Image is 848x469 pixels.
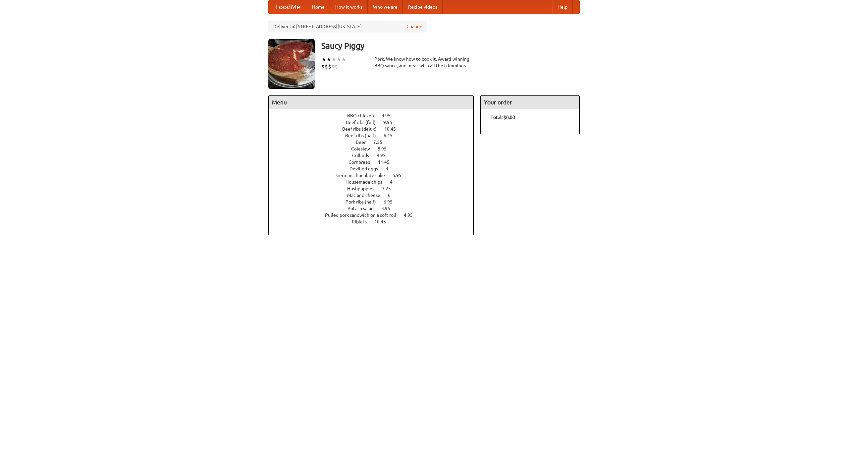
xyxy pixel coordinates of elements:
span: 6.45 [384,133,399,138]
span: 6 [388,193,397,198]
span: BBQ chicken [347,113,381,118]
span: 3.25 [382,186,397,191]
h4: Your order [481,96,579,109]
span: 9.95 [377,153,392,158]
span: Collards [352,153,376,158]
a: Who we are [368,0,403,14]
a: Cornbread 11.45 [348,159,402,165]
a: How it works [330,0,368,14]
span: Beer [356,140,372,145]
a: Beer 7.55 [356,140,395,145]
span: 4 [390,179,399,185]
li: ★ [321,56,326,63]
span: Beef ribs (full) [346,120,382,125]
a: Help [552,0,573,14]
a: FoodMe [269,0,307,14]
li: $ [325,63,328,70]
span: 9.95 [383,120,399,125]
li: ★ [336,56,341,63]
li: $ [335,63,338,70]
span: Mac and cheese [347,193,387,198]
h4: Menu [269,96,473,109]
a: BBQ chicken 4.95 [347,113,403,118]
li: $ [321,63,325,70]
a: Hushpuppies 3.25 [347,186,403,191]
a: Pork ribs (half) 6.95 [345,199,405,205]
span: Devilled eggs [349,166,385,171]
b: Total: $0.00 [491,115,515,120]
span: Beef ribs (delux) [342,126,383,132]
h3: Saucy Piggy [321,39,580,52]
li: ★ [326,56,331,63]
span: Beef ribs (half) [345,133,383,138]
a: German chocolate cake 5.95 [336,173,414,178]
span: 4.95 [404,212,419,218]
span: 10.45 [374,219,393,224]
span: 10.45 [384,126,402,132]
a: Potato salad 3.95 [347,206,402,211]
span: 8.95 [378,146,393,151]
a: Coleslaw 8.95 [351,146,399,151]
span: 5.95 [393,173,408,178]
span: Pork ribs (half) [345,199,383,205]
a: Beef ribs (full) 9.95 [346,120,404,125]
a: Collards 9.95 [352,153,398,158]
span: Housemade chips [345,179,389,185]
div: Pork. We know how to cook it. Award-winning BBQ sauce, and meat with all the trimmings. [374,56,474,69]
a: Housemade chips 4 [345,179,405,185]
li: $ [331,63,335,70]
a: Home [307,0,330,14]
a: Mac and cheese 6 [347,193,403,198]
li: ★ [331,56,336,63]
span: Pulled pork sandwich on a soft roll [325,212,403,218]
span: 3.95 [381,206,397,211]
span: Coleslaw [351,146,377,151]
span: Riblets [352,219,373,224]
span: 4 [386,166,395,171]
span: German chocolate cake [336,173,392,178]
img: angular.jpg [268,39,315,89]
a: Recipe videos [403,0,443,14]
a: Beef ribs (half) 6.45 [345,133,405,138]
div: Deliver to: [STREET_ADDRESS][US_STATE] [268,21,427,32]
span: Cornbread [348,159,377,165]
span: Hushpuppies [347,186,381,191]
a: Change [406,23,422,30]
span: 11.45 [378,159,396,165]
a: Devilled eggs 4 [349,166,400,171]
li: $ [328,63,331,70]
span: 6.95 [384,199,399,205]
a: Beef ribs (delux) 10.45 [342,126,408,132]
a: Riblets 10.45 [352,219,398,224]
span: Potato salad [347,206,380,211]
span: 4.95 [382,113,397,118]
a: Pulled pork sandwich on a soft roll 4.95 [325,212,425,218]
li: ★ [341,56,346,63]
span: 7.55 [373,140,389,145]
